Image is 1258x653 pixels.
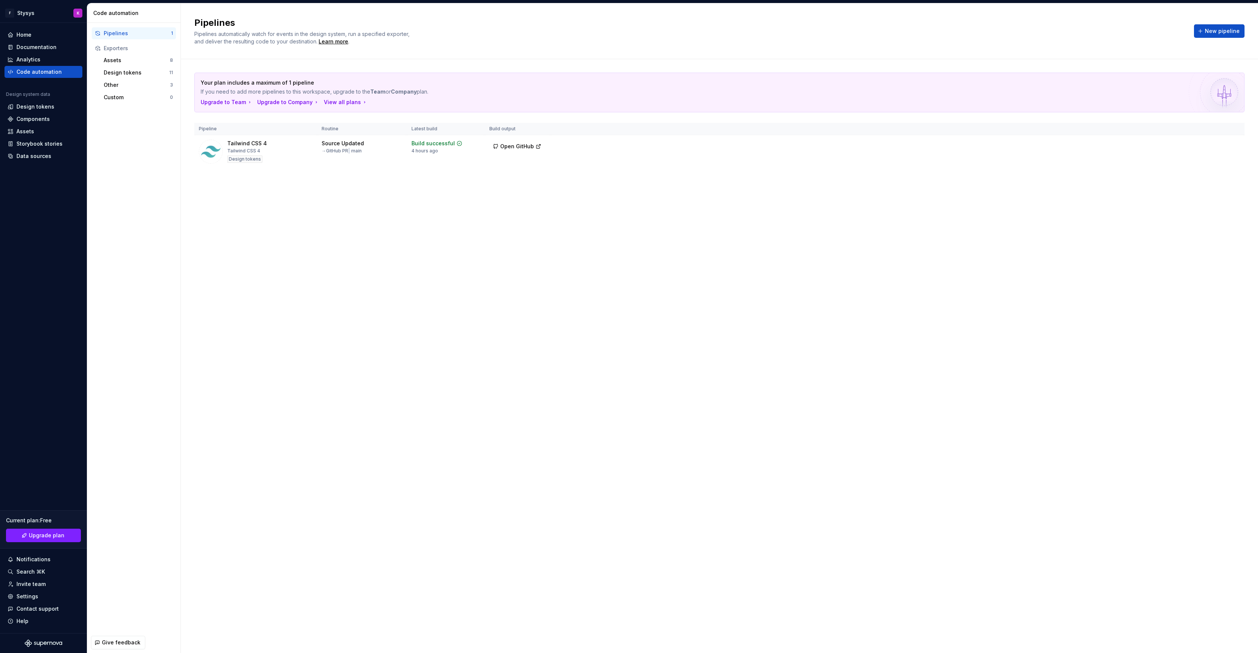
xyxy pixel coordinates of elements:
[16,43,57,51] div: Documentation
[322,140,364,147] div: Source Updated
[201,88,1186,95] p: If you need to add more pipelines to this workspace, upgrade to the or plan.
[4,66,82,78] a: Code automation
[1,5,85,21] button: FStysysK
[4,101,82,113] a: Design tokens
[4,150,82,162] a: Data sources
[1205,27,1240,35] span: New pipeline
[4,41,82,53] a: Documentation
[348,148,350,154] span: |
[29,532,64,539] span: Upgrade plan
[104,94,170,101] div: Custom
[194,17,1185,29] h2: Pipelines
[4,138,82,150] a: Storybook stories
[4,590,82,602] a: Settings
[169,70,173,76] div: 11
[91,636,145,649] button: Give feedback
[170,57,173,63] div: 8
[201,98,253,106] button: Upgrade to Team
[489,140,545,153] button: Open GitHub
[4,125,82,137] a: Assets
[194,123,317,135] th: Pipeline
[93,9,177,17] div: Code automation
[4,54,82,66] a: Analytics
[411,140,455,147] div: Build successful
[16,115,50,123] div: Components
[370,88,386,95] strong: Team
[324,98,368,106] button: View all plans
[17,9,34,17] div: Stysys
[201,79,1186,86] p: Your plan includes a maximum of 1 pipeline
[227,155,262,163] div: Design tokens
[104,57,170,64] div: Assets
[4,615,82,627] button: Help
[4,29,82,41] a: Home
[411,148,438,154] div: 4 hours ago
[4,113,82,125] a: Components
[16,580,46,588] div: Invite team
[16,593,38,600] div: Settings
[104,81,170,89] div: Other
[6,529,81,542] a: Upgrade plan
[227,140,267,147] div: Tailwind CSS 4
[170,94,173,100] div: 0
[4,603,82,615] button: Contact support
[16,568,45,575] div: Search ⌘K
[16,56,40,63] div: Analytics
[194,31,411,45] span: Pipelines automatically watch for events in the design system, run a specified exporter, and deli...
[6,517,81,524] div: Current plan : Free
[104,45,173,52] div: Exporters
[92,27,176,39] button: Pipelines1
[317,39,349,45] span: .
[104,69,169,76] div: Design tokens
[4,578,82,590] a: Invite team
[101,67,176,79] button: Design tokens11
[101,79,176,91] button: Other3
[16,31,31,39] div: Home
[16,617,28,625] div: Help
[1194,24,1245,38] button: New pipeline
[16,68,62,76] div: Code automation
[170,82,173,88] div: 3
[101,91,176,103] button: Custom0
[317,123,407,135] th: Routine
[322,148,362,154] div: → GitHub PR main
[485,123,551,135] th: Build output
[319,38,348,45] a: Learn more
[4,553,82,565] button: Notifications
[407,123,485,135] th: Latest build
[16,556,51,563] div: Notifications
[16,140,63,148] div: Storybook stories
[16,103,54,110] div: Design tokens
[104,30,171,37] div: Pipelines
[102,639,140,646] span: Give feedback
[489,144,545,151] a: Open GitHub
[391,88,417,95] strong: Company
[16,152,51,160] div: Data sources
[500,143,534,150] span: Open GitHub
[25,640,62,647] svg: Supernova Logo
[6,91,50,97] div: Design system data
[257,98,319,106] button: Upgrade to Company
[171,30,173,36] div: 1
[227,148,260,154] div: Tailwind CSS 4
[5,9,14,18] div: F
[4,566,82,578] button: Search ⌘K
[16,605,59,613] div: Contact support
[16,128,34,135] div: Assets
[77,10,79,16] div: K
[101,54,176,66] button: Assets8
